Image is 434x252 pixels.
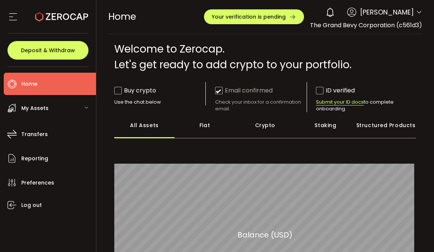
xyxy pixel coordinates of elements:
[21,153,48,164] span: Reporting
[108,10,136,23] span: Home
[114,112,175,138] div: All Assets
[295,112,356,138] div: Staking
[310,21,422,29] span: The Grand Bevy Corporation (c561d3)
[114,41,416,73] div: Welcome to Zerocap. Let's get ready to add crypto to your portfolio.
[204,9,304,24] button: Your verification is pending
[21,200,42,211] span: Log out
[397,216,434,252] iframe: Chat Widget
[21,103,49,114] span: My Assets
[356,112,416,138] div: Structured Products
[316,86,355,95] div: ID verified
[235,112,295,138] div: Crypto
[215,99,307,112] div: Check your inbox for a confirmation email.
[21,177,54,188] span: Preferences
[238,229,292,240] section: Balance (USD)
[316,99,407,112] div: to complete onboarding.
[7,41,89,60] button: Deposit & Withdraw
[174,112,235,138] div: Fiat
[21,79,37,89] span: Home
[212,14,286,19] span: Your verification is pending
[21,48,75,53] span: Deposit & Withdraw
[114,99,206,105] div: Use the chat below
[21,129,48,140] span: Transfers
[114,86,156,95] div: Buy crypto
[360,7,414,17] span: [PERSON_NAME]
[316,99,364,105] span: Submit your ID docs
[215,86,273,95] div: Email confirmed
